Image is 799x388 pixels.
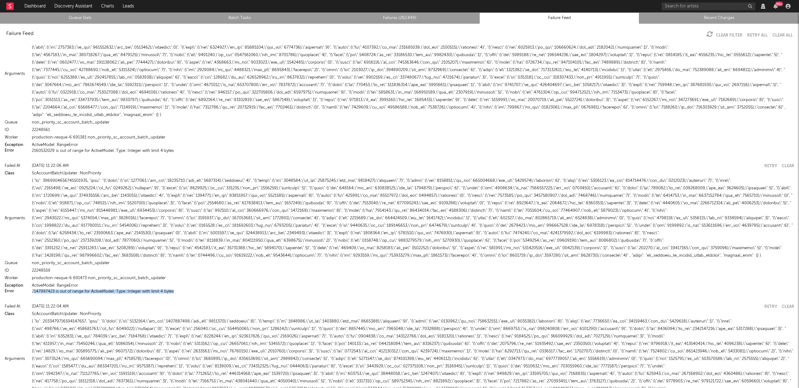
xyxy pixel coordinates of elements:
div: Arguments [5,29,30,119]
div: 22248559 [32,267,794,274]
div: ID [5,126,30,134]
div: production-resque-6:691473:non_priority_sc_account_batch_updater [32,274,794,282]
input: Search for artists [662,2,755,10]
div: Worker [5,134,30,141]
div: [DATE] 11:22:04 AM [32,303,760,310]
div: Failure Feed [6,30,33,37]
a: Exception [5,143,23,147]
div: non_priority_sc_account_batch_updater [32,259,794,267]
button: 99+ [773,4,778,9]
div: ActiveModel::RangeError [32,141,794,149]
button: Retry All [747,33,768,37]
a: Class [5,172,14,176]
div: Worker [5,274,30,282]
button: 2160532029 is out of range for ActiveModel::Type::Integer with limit 4 bytes [32,149,174,153]
button: 2147997423 is out of range for ActiveModel::Type::Integer with limit 4 bytes [32,289,174,293]
a: Failure Feed [483,14,636,22]
button: Retry [764,305,777,309]
a: Clear Filter [716,33,743,37]
div: 99 + [775,2,783,6]
div: [DATE] 11:22:06 AM [32,162,760,170]
a: Batch Tasks [163,14,316,22]
div: ID [5,267,30,274]
button: Clear [782,164,794,168]
div: production-resque-6:691381:non_priority_sc_account_batch_updater [32,134,794,141]
button: Error [5,149,14,153]
div: Arguments [5,177,30,259]
button: Retry [764,164,777,168]
button: Clear All [772,33,793,37]
div: ScAccountBatchUpdater::NonPriority [32,170,794,177]
a: Recent Changes [643,14,796,22]
a: Class [5,312,14,316]
button: Clear [782,305,794,309]
div: Failed At [5,162,30,170]
a: Queue Stats [3,14,156,22]
a: Failures (282,849) [323,14,476,22]
div: ActiveModel::RangeError [32,282,794,289]
div: 22248561 [32,126,794,134]
div: { "lo": 3969904656745501935, "ipsu": "{\"dolo\":{\"si\":1277061,\"am_co\":18235710,\"adi_el\":568... [32,177,794,259]
div: Failed At [5,303,30,310]
div: { "lo": 4484818329231562943, "ipsu": "{\"dolo\":{\"si\":5607524,\"am_co\":426676251,\"adi_el\":88... [32,29,794,119]
div: non_priority_sc_account_batch_updater [32,119,794,126]
a: Exception [5,284,23,288]
div: Queue [5,259,30,267]
div: Queue [5,119,30,126]
button: Error [5,289,14,293]
div: ScAccountBatchUpdater::NonPriority [32,310,794,318]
